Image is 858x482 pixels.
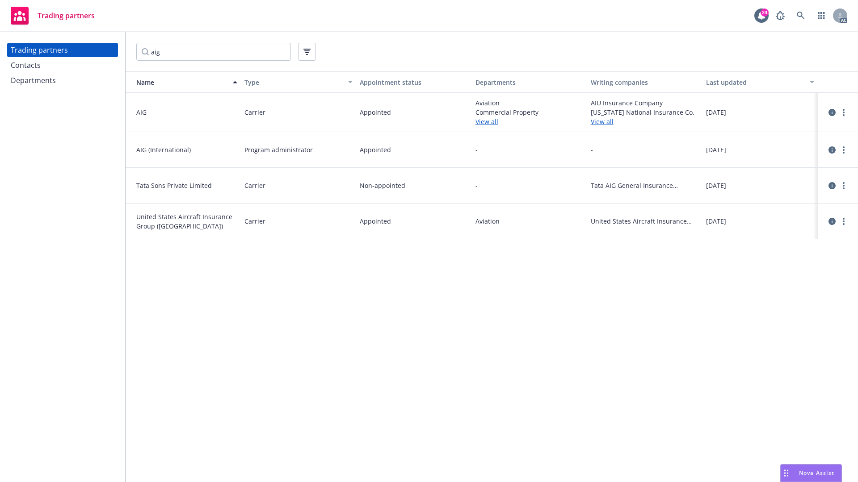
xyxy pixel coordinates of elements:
button: Name [126,71,241,93]
div: Name [129,78,227,87]
span: Tata AIG General Insurance Company Ltd [591,181,699,190]
a: Search [792,7,810,25]
span: Commercial Property [475,108,584,117]
span: United States Aircraft Insurance Group ([GEOGRAPHIC_DATA]) [136,212,237,231]
span: Nova Assist [799,469,834,477]
span: - [475,145,478,154]
div: Departments [475,78,584,87]
div: Writing companies [591,78,699,87]
div: Departments [11,73,56,87]
span: Appointed [360,145,391,154]
a: circleInformation [827,107,837,118]
span: - [591,145,593,154]
div: Type [244,78,343,87]
a: more [838,145,849,155]
span: Program administrator [244,145,313,154]
span: Carrier [244,181,265,190]
span: AIU Insurance Company [591,98,699,108]
div: Last updated [706,78,804,87]
span: United States Aircraft Insurance Group ([GEOGRAPHIC_DATA]) [591,216,699,226]
a: more [838,216,849,227]
span: Appointed [360,216,391,226]
a: circleInformation [827,216,837,227]
span: [DATE] [706,181,726,190]
a: View all [475,117,584,126]
span: [DATE] [706,216,726,226]
span: [DATE] [706,108,726,117]
a: Switch app [812,7,830,25]
div: Trading partners [11,43,68,57]
button: Writing companies [587,71,702,93]
button: Nova Assist [780,464,842,482]
input: Filter by keyword... [136,43,291,61]
span: Tata Sons Private Limited [136,181,237,190]
a: more [838,180,849,191]
div: Drag to move [781,465,792,482]
a: circleInformation [827,180,837,191]
button: Last updated [702,71,818,93]
span: [US_STATE] National Insurance Co. [591,108,699,117]
a: Trading partners [7,3,98,28]
button: Departments [472,71,587,93]
a: View all [591,117,699,126]
a: circleInformation [827,145,837,155]
button: Appointment status [356,71,471,93]
span: Trading partners [38,12,95,19]
a: Departments [7,73,118,87]
span: Carrier [244,108,265,117]
span: [DATE] [706,145,726,154]
a: Trading partners [7,43,118,57]
span: - [475,181,478,190]
a: Contacts [7,58,118,72]
span: Aviation [475,98,584,108]
button: Type [241,71,356,93]
span: Non-appointed [360,181,405,190]
div: 24 [761,8,769,17]
span: Carrier [244,216,265,226]
div: Appointment status [360,78,468,87]
span: Appointed [360,108,391,117]
a: Report a Bug [771,7,789,25]
div: Contacts [11,58,41,72]
span: Aviation [475,216,584,226]
span: AIG [136,108,237,117]
span: AIG (International) [136,145,237,154]
a: more [838,107,849,118]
